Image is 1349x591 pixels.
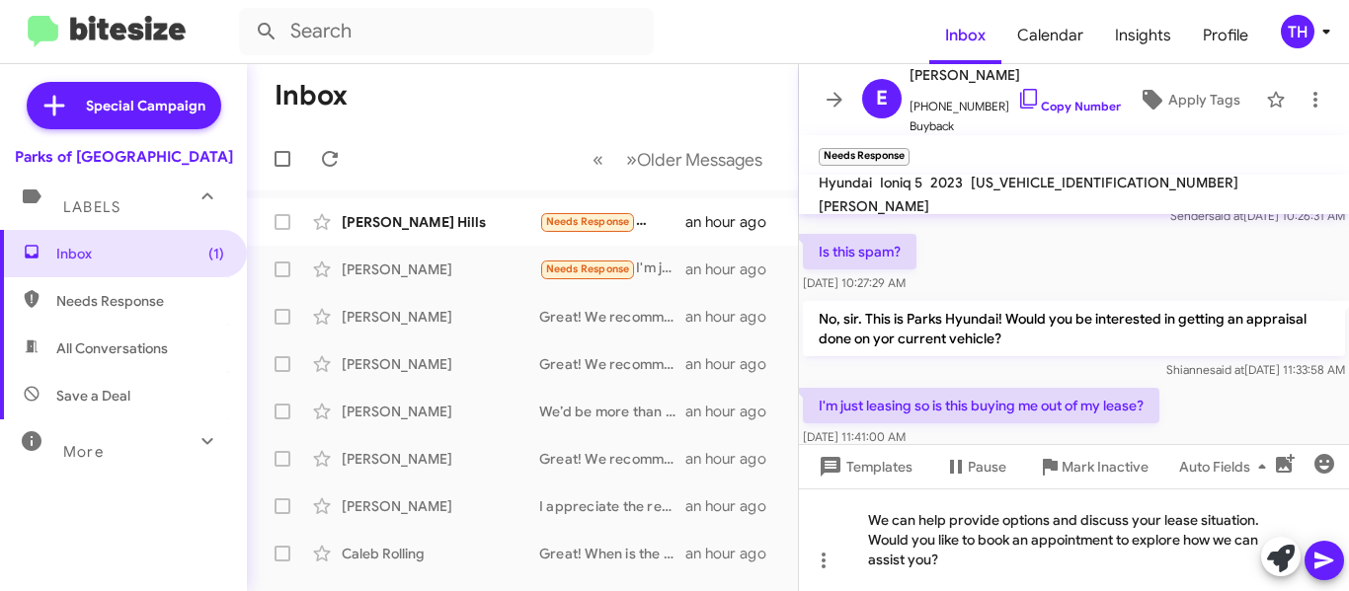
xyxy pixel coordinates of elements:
[685,449,782,469] div: an hour ago
[63,198,120,216] span: Labels
[876,83,888,114] span: E
[803,275,906,290] span: [DATE] 10:27:29 AM
[1022,449,1164,484] button: Mark Inactive
[342,544,539,563] div: Caleb Rolling
[27,82,221,129] a: Special Campaign
[15,147,233,167] div: Parks of [GEOGRAPHIC_DATA]
[1179,449,1274,484] span: Auto Fields
[581,139,615,180] button: Previous
[1187,7,1264,64] a: Profile
[685,496,782,516] div: an hour ago
[685,402,782,421] div: an hour ago
[63,443,104,461] span: More
[342,307,539,327] div: [PERSON_NAME]
[539,402,685,421] div: We’d be more than happy to do an in person appraisal on your vehicle - this way we can get the ma...
[685,307,782,327] div: an hour ago
[637,149,762,171] span: Older Messages
[799,449,928,484] button: Templates
[819,148,910,166] small: Needs Response
[1209,208,1243,223] span: said at
[929,7,1001,64] a: Inbox
[685,354,782,374] div: an hour ago
[880,174,922,191] span: Ioniq 5
[910,87,1121,116] span: [PHONE_NUMBER]
[910,116,1121,136] span: Buyback
[1210,362,1244,377] span: said at
[1121,82,1256,117] button: Apply Tags
[1264,15,1327,48] button: TH
[910,63,1121,87] span: [PERSON_NAME]
[685,259,782,279] div: an hour ago
[819,174,872,191] span: Hyundai
[208,244,224,263] span: (1)
[930,174,963,191] span: 2023
[1166,362,1345,377] span: Shianne [DATE] 11:33:58 AM
[582,139,774,180] nav: Page navigation example
[239,8,654,55] input: Search
[546,215,630,228] span: Needs Response
[539,307,685,327] div: Great! We recommend getting an in person appraisal done to get the max value of your vehicle. Thi...
[1062,449,1149,484] span: Mark Inactive
[342,496,539,516] div: [PERSON_NAME]
[819,197,929,215] span: [PERSON_NAME]
[968,449,1006,484] span: Pause
[971,174,1238,191] span: [US_VEHICLE_IDENTIFICATION_NUMBER]
[546,262,630,275] span: Needs Response
[342,402,539,421] div: [PERSON_NAME]
[539,258,685,280] div: I'm just leasing so is this buying me out of my lease?
[1017,99,1121,113] a: Copy Number
[56,291,224,311] span: Needs Response
[1170,208,1345,223] span: Sender [DATE] 10:26:31 AM
[1281,15,1314,48] div: TH
[685,544,782,563] div: an hour ago
[275,80,348,111] h1: Inbox
[803,388,1159,423] p: I'm just leasing so is this buying me out of my lease?
[593,147,603,172] span: «
[86,96,205,115] span: Special Campaign
[1099,7,1187,64] a: Insights
[815,449,913,484] span: Templates
[56,244,224,263] span: Inbox
[1163,449,1290,484] button: Auto Fields
[342,259,539,279] div: [PERSON_NAME]
[342,449,539,469] div: [PERSON_NAME]
[803,429,906,444] span: [DATE] 11:41:00 AM
[1001,7,1099,64] a: Calendar
[928,449,1022,484] button: Pause
[614,139,774,180] button: Next
[799,488,1349,591] div: We can help provide options and discuss your lease situation. Would you like to book an appointme...
[539,544,685,563] div: Great! When is the best day for you to stop in and get an in person appraisal? This process takes...
[685,212,782,232] div: an hour ago
[539,210,685,233] div: Yeah not interested in getting it appraised I thought you'd be able to provide a general price ra...
[626,147,637,172] span: »
[539,354,685,374] div: Great! We recommend getting an in person appraisal done to get the max value of your vehicle. Thi...
[342,212,539,232] div: [PERSON_NAME] Hills
[803,301,1345,356] p: No, sir. This is Parks Hyundai! Would you be interested in getting an appraisal done on yor curre...
[56,386,130,406] span: Save a Deal
[803,234,916,269] p: Is this spam?
[56,338,168,358] span: All Conversations
[539,496,685,516] div: I appreciate the response! We do recommend an in person appraisal to get the max value of your ve...
[1168,82,1240,117] span: Apply Tags
[539,449,685,469] div: Great! We recommend getting an in person appraisal done to get the max value of your vehicle. Thi...
[342,354,539,374] div: [PERSON_NAME]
